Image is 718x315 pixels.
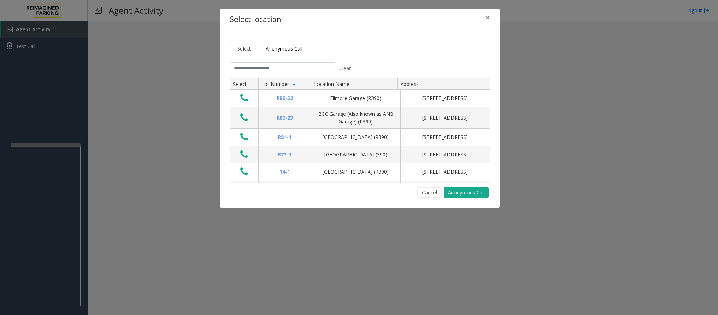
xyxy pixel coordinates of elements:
div: [STREET_ADDRESS] [405,114,485,122]
ul: Tabs [230,40,490,57]
div: Filmore Garage (R390) [315,94,396,102]
div: [STREET_ADDRESS] [405,94,485,102]
div: [GEOGRAPHIC_DATA] (390) [315,151,396,159]
span: Address [401,81,419,87]
div: R73-1 [263,151,307,159]
span: Lot Number [261,81,289,87]
div: [GEOGRAPHIC_DATA] (R390) [315,133,396,141]
div: R86-23 [263,114,307,122]
button: Clear [335,62,355,74]
span: Location Name [314,81,349,87]
th: Select [230,78,258,90]
button: Cancel [417,187,442,198]
button: Anonymous Call [444,187,489,198]
span: Anonymous Call [266,45,302,52]
span: × [486,13,490,22]
h4: Select location [230,14,281,25]
div: [GEOGRAPHIC_DATA] (R390) [315,168,396,176]
div: R84-1 [263,133,307,141]
div: R4-1 [263,168,307,176]
div: [STREET_ADDRESS] [405,168,485,176]
button: Close [481,9,495,26]
div: [STREET_ADDRESS] [405,151,485,159]
span: Select [237,45,251,52]
span: Sortable [292,81,297,87]
div: Data table [230,78,490,183]
div: BCC Garage (Also known as ANB Garage) (R390) [315,110,396,126]
div: [STREET_ADDRESS] [405,133,485,141]
div: R86-52 [263,94,307,102]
